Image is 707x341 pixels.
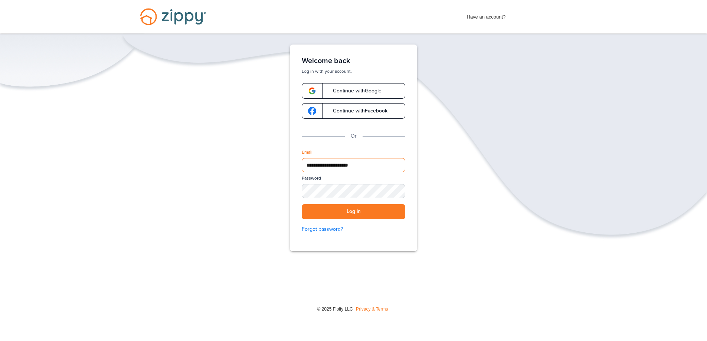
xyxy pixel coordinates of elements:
span: Have an account? [467,9,506,21]
a: Privacy & Terms [356,306,388,312]
button: Log in [302,204,405,219]
span: © 2025 Floify LLC [317,306,353,312]
span: Continue with Google [325,88,382,94]
input: Email [302,158,405,172]
a: google-logoContinue withGoogle [302,83,405,99]
label: Email [302,149,312,155]
label: Password [302,175,321,181]
span: Continue with Facebook [325,108,387,114]
p: Log in with your account. [302,68,405,74]
img: google-logo [308,87,316,95]
img: google-logo [308,107,316,115]
h1: Welcome back [302,56,405,65]
p: Or [351,132,357,140]
a: Forgot password? [302,225,405,233]
a: google-logoContinue withFacebook [302,103,405,119]
input: Password [302,184,405,198]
